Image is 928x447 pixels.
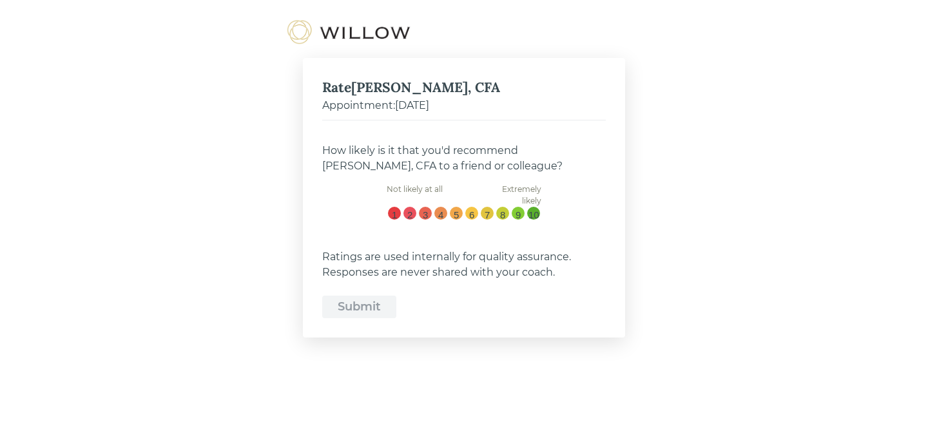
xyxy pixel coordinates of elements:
[454,208,459,223] div: 5
[528,208,539,223] div: 10
[322,143,606,174] div: How likely is it that you'd recommend [PERSON_NAME], CFA to a friend or colleague?
[469,208,474,223] div: 6
[500,208,505,223] div: 8
[322,98,606,113] div: Appointment: [DATE]
[423,208,428,223] div: 3
[322,249,606,280] div: Ratings are used internally for quality assurance. Responses are never shared with your coach.
[322,77,606,98] div: Rate [PERSON_NAME], CFA
[483,184,541,207] div: Extremely likely
[516,208,521,223] div: 9
[485,208,490,223] div: 7
[438,208,443,223] div: 4
[387,184,483,195] div: Not likely at all
[392,208,397,223] div: 1
[338,298,381,316] div: Submit
[322,296,396,318] button: Submit
[407,208,412,223] div: 2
